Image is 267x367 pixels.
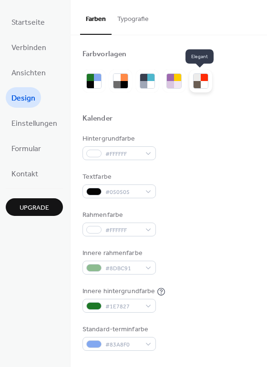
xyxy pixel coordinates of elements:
[6,138,47,158] a: Formular
[11,66,46,81] span: Ansichten
[82,286,155,296] div: Innere hintergrundfarbe
[82,248,154,258] div: Innere rahmenfarbe
[82,325,154,335] div: Standard-terminfarbe
[105,302,141,312] span: #1E7827
[82,172,154,182] div: Textfarbe
[105,187,141,197] span: #050505
[6,112,63,133] a: Einstellungen
[11,167,38,182] span: Kontakt
[6,198,63,216] button: Upgrade
[11,116,57,131] span: Einstellungen
[82,210,154,220] div: Rahmenfarbe
[105,340,141,350] span: #83A8F0
[6,87,41,108] a: Design
[20,203,49,213] span: Upgrade
[105,149,141,159] span: #FFFFFF
[105,264,141,274] span: #8DBC91
[11,15,45,30] span: Startseite
[6,11,51,32] a: Startseite
[105,225,141,235] span: #FFFFFF
[6,37,52,57] a: Verbinden
[82,50,126,60] div: Farbvorlagen
[82,134,154,144] div: Hintergrundfarbe
[11,41,46,55] span: Verbinden
[82,114,113,124] div: Kalender
[11,142,41,156] span: Formular
[185,50,214,64] span: Elegant
[6,62,51,82] a: Ansichten
[6,163,44,183] a: Kontakt
[11,91,35,106] span: Design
